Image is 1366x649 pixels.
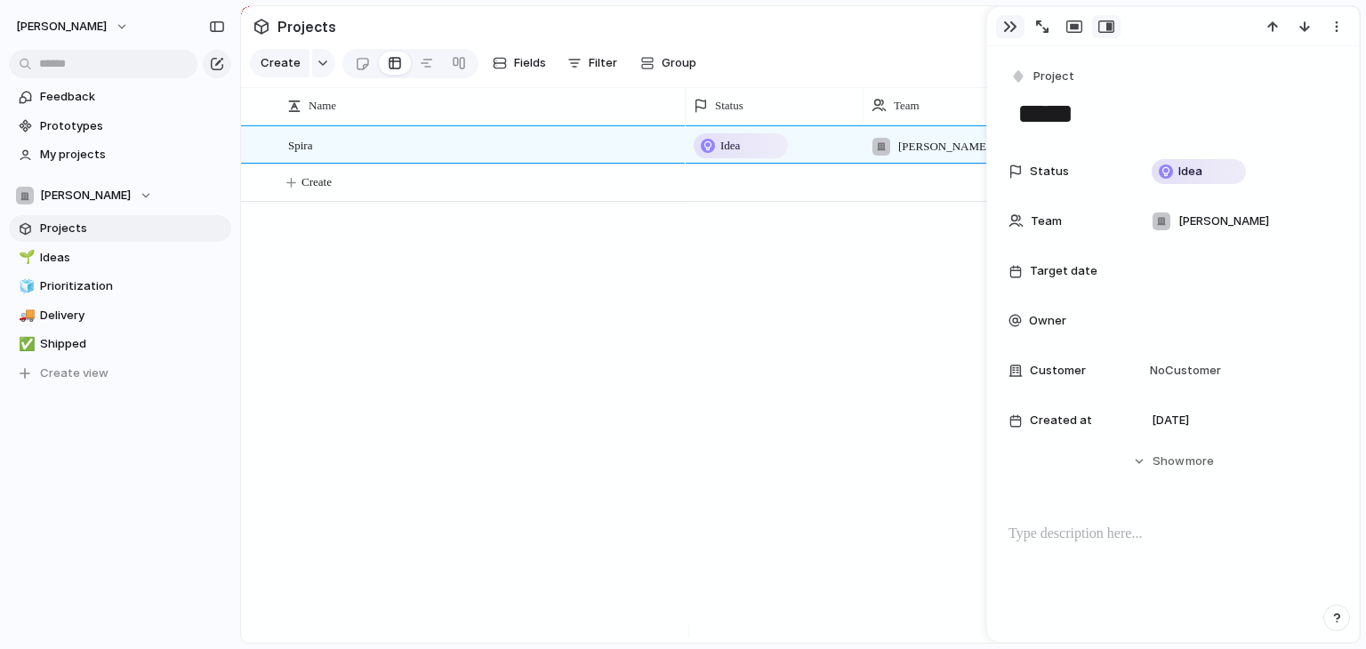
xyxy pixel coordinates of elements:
[9,331,231,357] a: ✅Shipped
[40,187,131,204] span: [PERSON_NAME]
[1178,163,1202,180] span: Idea
[9,215,231,242] a: Projects
[9,182,231,209] button: [PERSON_NAME]
[560,49,624,77] button: Filter
[1178,212,1269,230] span: [PERSON_NAME]
[40,249,225,267] span: Ideas
[40,117,225,135] span: Prototypes
[715,97,743,115] span: Status
[589,54,617,72] span: Filter
[40,365,108,382] span: Create view
[9,273,231,300] a: 🧊Prioritization
[16,335,34,353] button: ✅
[1007,64,1080,90] button: Project
[898,138,990,156] span: [PERSON_NAME]
[1152,412,1189,429] span: [DATE]
[40,335,225,353] span: Shipped
[288,134,312,155] span: Spira
[486,49,553,77] button: Fields
[894,97,920,115] span: Team
[16,249,34,267] button: 🌱
[301,173,332,191] span: Create
[1030,163,1069,180] span: Status
[40,146,225,164] span: My projects
[19,276,31,297] div: 🧊
[40,277,225,295] span: Prioritization
[40,88,225,106] span: Feedback
[8,12,138,41] button: [PERSON_NAME]
[16,18,107,36] span: [PERSON_NAME]
[720,137,740,155] span: Idea
[1030,412,1092,429] span: Created at
[309,97,336,115] span: Name
[40,220,225,237] span: Projects
[1153,453,1185,470] span: Show
[9,141,231,168] a: My projects
[9,84,231,110] a: Feedback
[1185,453,1214,470] span: more
[1145,362,1221,380] span: No Customer
[1008,445,1338,477] button: Showmore
[662,54,696,72] span: Group
[1030,262,1097,280] span: Target date
[1030,362,1086,380] span: Customer
[274,11,340,43] span: Projects
[250,49,309,77] button: Create
[16,307,34,324] button: 🚚
[9,244,231,271] a: 🌱Ideas
[40,307,225,324] span: Delivery
[514,54,546,72] span: Fields
[631,49,705,77] button: Group
[1031,212,1062,230] span: Team
[9,302,231,329] a: 🚚Delivery
[9,113,231,140] a: Prototypes
[19,334,31,355] div: ✅
[261,54,301,72] span: Create
[1029,312,1066,330] span: Owner
[19,305,31,325] div: 🚚
[19,247,31,268] div: 🌱
[16,277,34,295] button: 🧊
[9,360,231,387] button: Create view
[1033,68,1074,85] span: Project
